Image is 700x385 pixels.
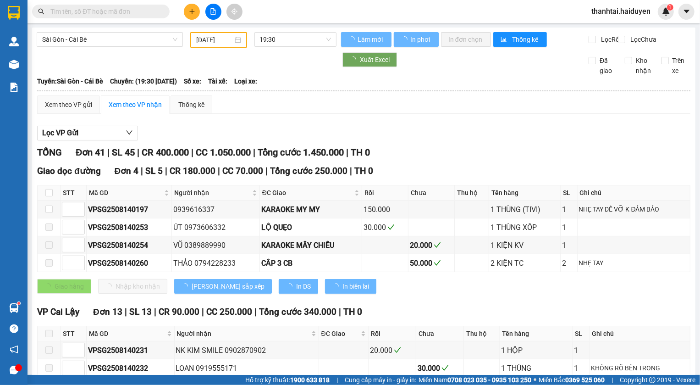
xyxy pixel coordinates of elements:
div: 50.000 [410,257,453,269]
div: 1 [562,222,575,233]
span: SL 13 [129,307,152,317]
div: VPSG2508140232 [88,363,173,374]
span: TỔNG [37,147,62,158]
th: Thu hộ [455,185,489,201]
span: Đơn 41 [76,147,105,158]
span: thanhtai.haiduyen [584,6,658,17]
span: 1 [668,4,672,11]
div: CÂP 3 CB [261,257,360,269]
span: Miền Bắc [539,375,605,385]
div: VPSG2508140254 [88,240,170,251]
button: In đơn chọn [441,32,491,47]
div: VPSG2508140197 [88,204,170,215]
div: Thống kê [178,100,204,110]
th: Ghi chú [590,326,690,341]
span: ĐC Giao [321,329,359,339]
span: Lọc Chưa [627,34,658,45]
span: In DS [296,281,311,291]
div: NK KIM SMILE 0902870902 [176,345,317,356]
span: Mã GD [89,329,165,339]
td: VPSG2508140253 [87,218,172,236]
sup: 1 [17,302,20,305]
span: Đã giao [596,56,618,76]
span: SL 5 [145,166,163,176]
div: NHẸ TAY DỄ VỠ K ĐẢM BẢO [579,204,689,214]
button: plus [184,4,200,20]
span: plus [189,8,195,15]
span: Cung cấp máy in - giấy in: [345,375,416,385]
button: Làm mới [341,32,391,47]
span: search [38,8,44,15]
span: Số xe: [184,76,201,86]
span: loading [350,56,360,63]
span: loading [332,283,342,290]
div: KHÔNG RÕ BÊN TRONG [591,363,689,373]
span: Lọc Rồi [597,34,622,45]
input: Tìm tên, số ĐT hoặc mã đơn [50,6,159,17]
span: loading [401,36,409,43]
button: In DS [279,279,318,294]
div: ÚT 0973606332 [173,222,258,233]
span: Tổng cước 250.000 [270,166,347,176]
div: 1 KIỆN KV [491,240,559,251]
img: solution-icon [9,83,19,92]
span: loading [286,283,296,290]
span: Thống kê [512,34,540,45]
div: Xem theo VP nhận [109,100,162,110]
button: file-add [205,4,221,20]
span: Xuất Excel [360,55,390,65]
span: In phơi [410,34,431,45]
span: | [154,307,156,317]
div: 30.000 [418,363,462,374]
span: | [350,166,352,176]
span: Tài xế: [208,76,227,86]
td: VPSG2508140232 [87,359,175,377]
span: Làm mới [358,34,384,45]
span: TH 0 [343,307,362,317]
span: check [434,259,441,267]
span: Người nhận [177,329,309,339]
span: Tổng cước 1.450.000 [258,147,344,158]
span: | [107,147,110,158]
div: 1 [562,240,575,251]
strong: 0708 023 035 - 0935 103 250 [447,376,531,384]
span: CC 250.000 [206,307,252,317]
span: | [191,147,193,158]
div: 20.000 [410,240,453,251]
button: bar-chartThống kê [493,32,547,47]
div: LỘ QUẸO [261,222,360,233]
div: 1 THÙNG (TIVI) [491,204,559,215]
button: caret-down [678,4,694,20]
div: 1 [574,345,588,356]
td: VPSG2508140254 [87,236,172,254]
div: 1 THÙNG [501,363,571,374]
span: notification [10,345,18,354]
span: | [137,147,139,158]
span: Mã GD [89,188,162,198]
td: VPSG2508140231 [87,341,175,359]
img: icon-new-feature [662,7,670,16]
img: warehouse-icon [9,37,19,46]
button: Xuất Excel [342,52,397,67]
div: NHẸ TAY [579,258,689,268]
span: TH 0 [351,147,370,158]
span: Đơn 13 [93,307,122,317]
button: In phơi [394,32,439,47]
span: CC 70.000 [222,166,263,176]
span: VP Cai Lậy [37,307,79,317]
div: 20.000 [370,345,414,356]
span: | [125,307,127,317]
div: VPSG2508140253 [88,222,170,233]
input: 14/08/2025 [196,35,233,45]
span: file-add [210,8,216,15]
div: THẢO 0794228233 [173,257,258,269]
button: [PERSON_NAME] sắp xếp [174,279,272,294]
strong: 1900 633 818 [290,376,330,384]
div: 1 HỘP [501,345,571,356]
span: loading [348,36,356,43]
span: CR 90.000 [159,307,199,317]
span: CR 400.000 [142,147,189,158]
div: 1 THÙNG XỐP [491,222,559,233]
span: | [141,166,143,176]
span: down [126,129,133,136]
